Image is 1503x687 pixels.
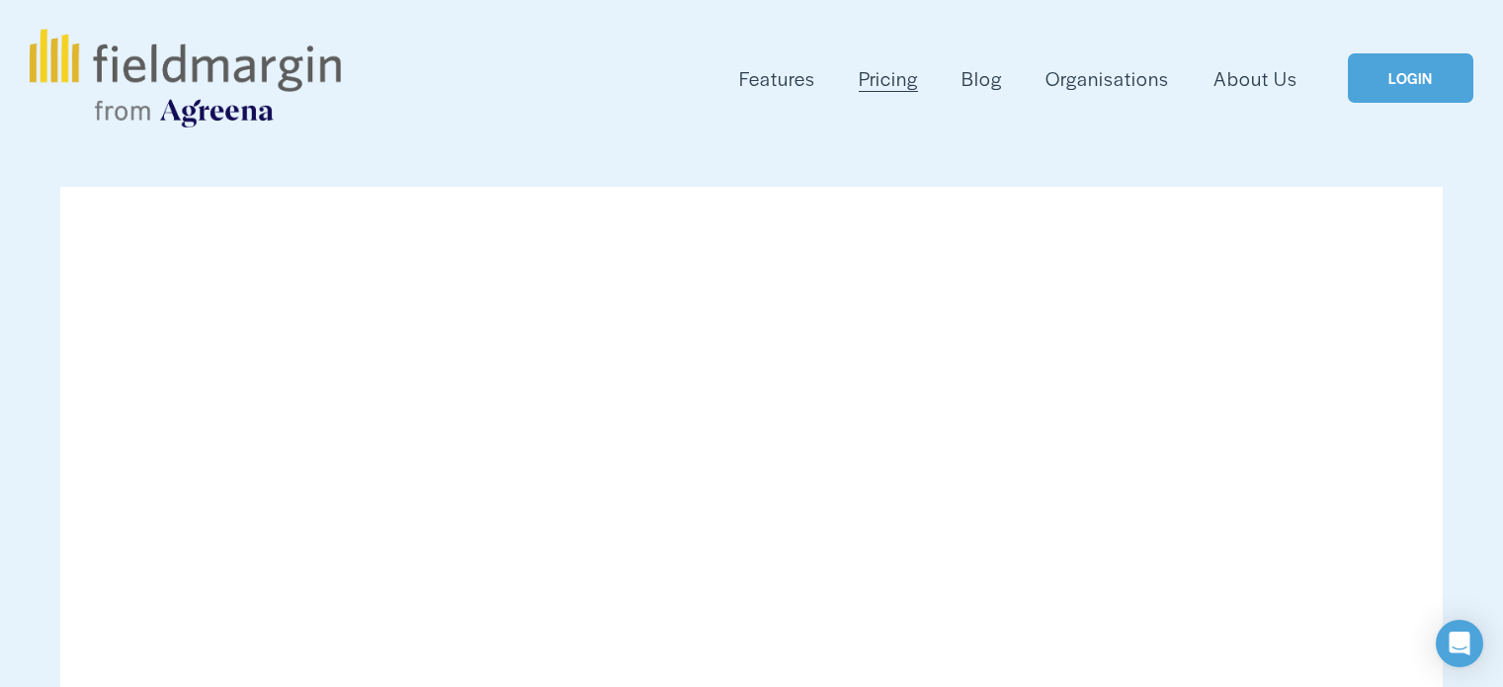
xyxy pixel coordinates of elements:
[30,29,340,128] img: fieldmargin.com
[1045,62,1169,95] a: Organisations
[1348,53,1472,104] a: LOGIN
[859,62,918,95] a: Pricing
[739,62,815,95] a: folder dropdown
[739,64,815,93] span: Features
[1436,620,1483,667] div: Open Intercom Messenger
[1213,62,1297,95] a: About Us
[961,62,1002,95] a: Blog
